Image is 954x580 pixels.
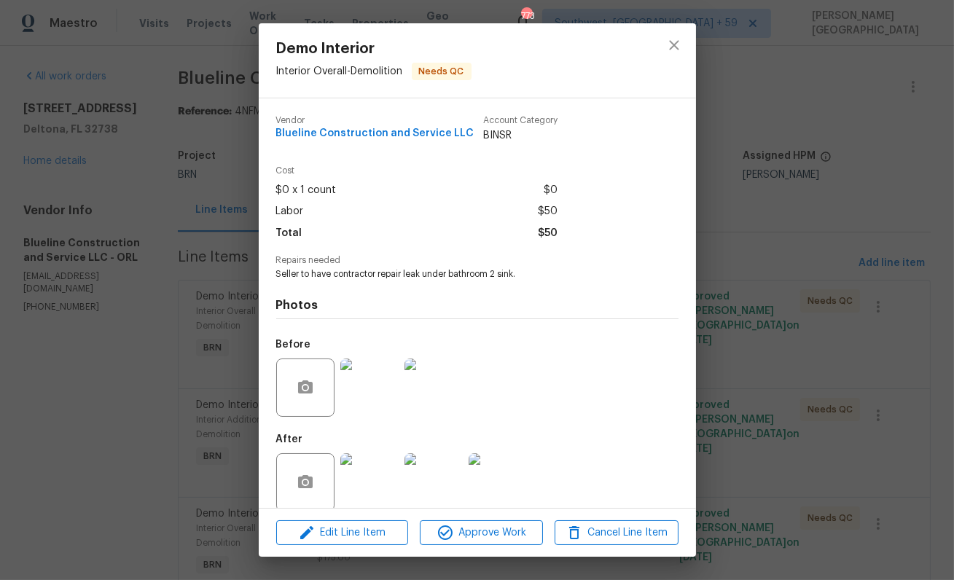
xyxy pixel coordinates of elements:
button: Approve Work [420,520,543,546]
span: $50 [538,201,558,222]
button: Edit Line Item [276,520,408,546]
h5: After [276,434,303,444]
span: Blueline Construction and Service LLC [276,128,474,139]
span: Total [276,223,302,244]
span: Needs QC [413,64,470,79]
span: Cancel Line Item [559,524,673,542]
span: $50 [538,223,558,244]
h4: Photos [276,298,679,313]
span: Seller to have contractor repair leak under bathroom 2 sink. [276,268,638,281]
div: 773 [521,9,531,23]
span: Cost [276,166,558,176]
span: Account Category [483,116,558,125]
span: $0 x 1 count [276,180,337,201]
span: Demo Interior [276,41,472,57]
button: Cancel Line Item [555,520,678,546]
span: BINSR [483,128,558,143]
span: $0 [544,180,558,201]
span: Repairs needed [276,256,679,265]
span: Labor [276,201,304,222]
span: Vendor [276,116,474,125]
button: close [657,28,692,63]
span: Edit Line Item [281,524,404,542]
span: Approve Work [424,524,539,542]
h5: Before [276,340,311,350]
span: Interior Overall - Demolition [276,66,403,77]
